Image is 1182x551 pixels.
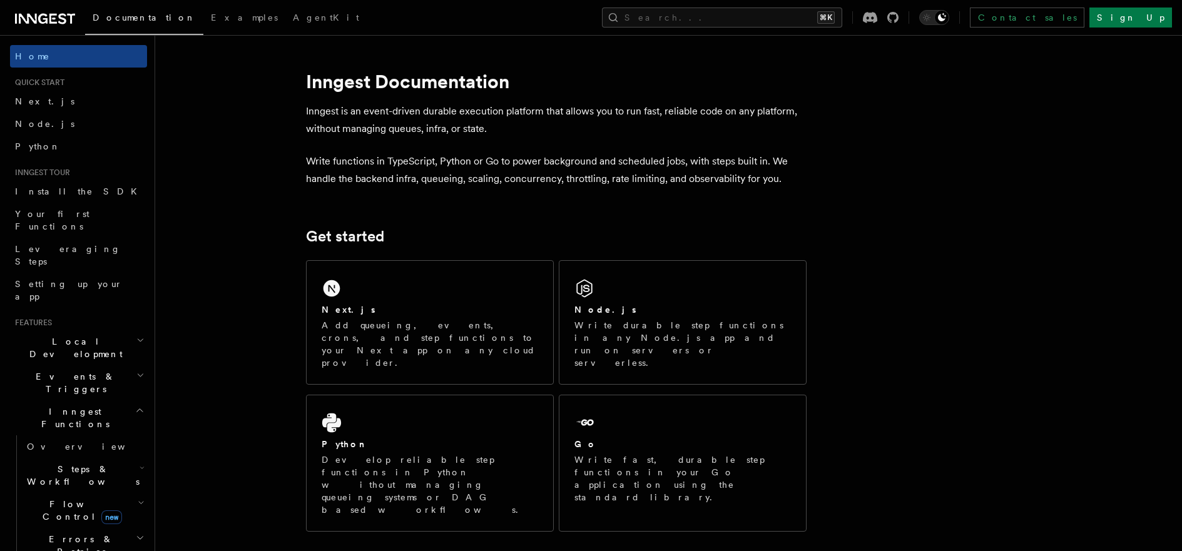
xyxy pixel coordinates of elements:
[15,186,145,196] span: Install the SDK
[322,303,375,316] h2: Next.js
[10,180,147,203] a: Install the SDK
[22,463,140,488] span: Steps & Workflows
[15,141,61,151] span: Python
[293,13,359,23] span: AgentKit
[285,4,367,34] a: AgentKit
[559,395,807,532] a: GoWrite fast, durable step functions in your Go application using the standard library.
[15,50,50,63] span: Home
[919,10,949,25] button: Toggle dark mode
[22,493,147,528] button: Flow Controlnew
[322,319,538,369] p: Add queueing, events, crons, and step functions to your Next app on any cloud provider.
[93,13,196,23] span: Documentation
[817,11,835,24] kbd: ⌘K
[10,330,147,365] button: Local Development
[10,113,147,135] a: Node.js
[22,435,147,458] a: Overview
[10,78,64,88] span: Quick start
[203,4,285,34] a: Examples
[10,335,136,360] span: Local Development
[22,458,147,493] button: Steps & Workflows
[306,70,807,93] h1: Inngest Documentation
[15,119,74,129] span: Node.js
[10,135,147,158] a: Python
[85,4,203,35] a: Documentation
[574,438,597,450] h2: Go
[322,438,368,450] h2: Python
[10,90,147,113] a: Next.js
[970,8,1084,28] a: Contact sales
[10,365,147,400] button: Events & Triggers
[306,260,554,385] a: Next.jsAdd queueing, events, crons, and step functions to your Next app on any cloud provider.
[27,442,156,452] span: Overview
[306,103,807,138] p: Inngest is an event-driven durable execution platform that allows you to run fast, reliable code ...
[574,303,636,316] h2: Node.js
[22,498,138,523] span: Flow Control
[306,395,554,532] a: PythonDevelop reliable step functions in Python without managing queueing systems or DAG based wo...
[10,400,147,435] button: Inngest Functions
[15,244,121,266] span: Leveraging Steps
[306,153,807,188] p: Write functions in TypeScript, Python or Go to power background and scheduled jobs, with steps bu...
[10,168,70,178] span: Inngest tour
[1089,8,1172,28] a: Sign Up
[10,405,135,430] span: Inngest Functions
[574,319,791,369] p: Write durable step functions in any Node.js app and run on servers or serverless.
[574,453,791,503] p: Write fast, durable step functions in your Go application using the standard library.
[602,8,842,28] button: Search...⌘K
[15,96,74,106] span: Next.js
[10,238,147,273] a: Leveraging Steps
[211,13,278,23] span: Examples
[559,260,807,385] a: Node.jsWrite durable step functions in any Node.js app and run on servers or serverless.
[101,510,122,524] span: new
[306,228,384,245] a: Get started
[15,209,89,231] span: Your first Functions
[10,370,136,395] span: Events & Triggers
[10,203,147,238] a: Your first Functions
[10,273,147,308] a: Setting up your app
[10,318,52,328] span: Features
[10,45,147,68] a: Home
[15,279,123,301] span: Setting up your app
[322,453,538,516] p: Develop reliable step functions in Python without managing queueing systems or DAG based workflows.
